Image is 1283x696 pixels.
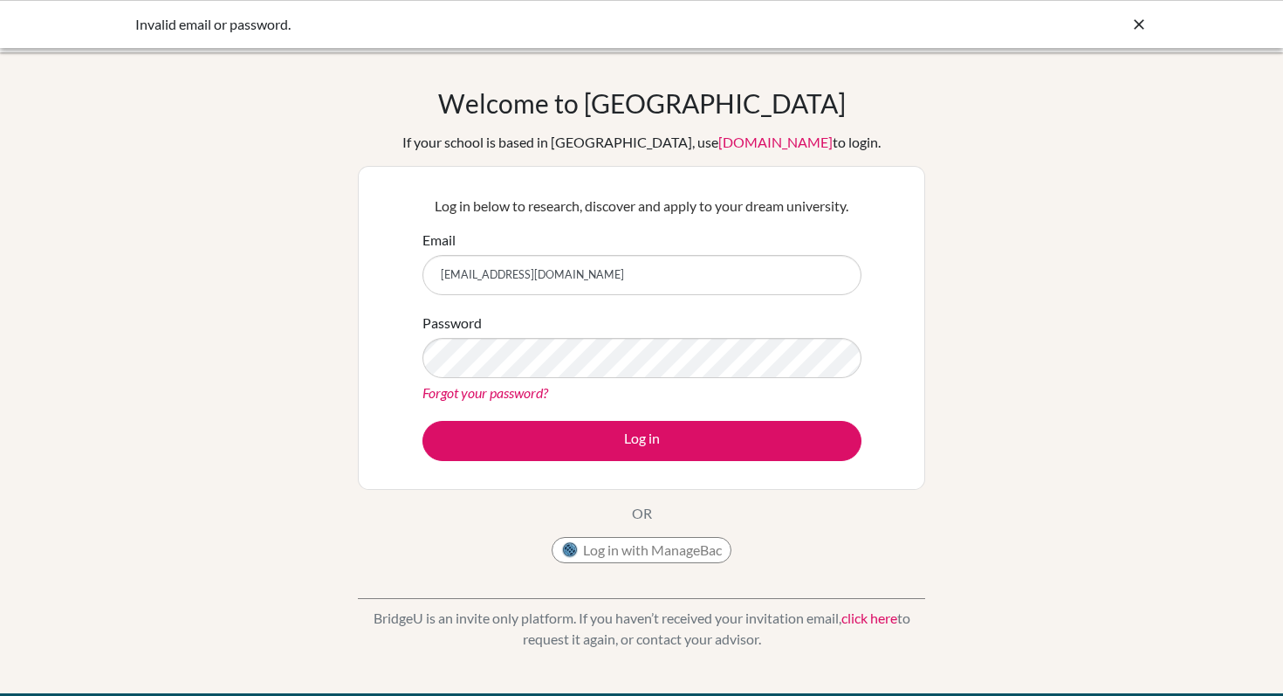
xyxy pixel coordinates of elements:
p: BridgeU is an invite only platform. If you haven’t received your invitation email, to request it ... [358,608,925,650]
button: Log in with ManageBac [552,537,731,563]
label: Email [422,230,456,251]
a: Forgot your password? [422,384,548,401]
p: Log in below to research, discover and apply to your dream university. [422,196,861,217]
div: Invalid email or password. [135,14,886,35]
div: If your school is based in [GEOGRAPHIC_DATA], use to login. [402,132,881,153]
a: [DOMAIN_NAME] [718,134,833,150]
h1: Welcome to [GEOGRAPHIC_DATA] [438,87,846,119]
p: OR [632,503,652,524]
button: Log in [422,421,861,461]
a: click here [841,610,897,626]
label: Password [422,313,482,334]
